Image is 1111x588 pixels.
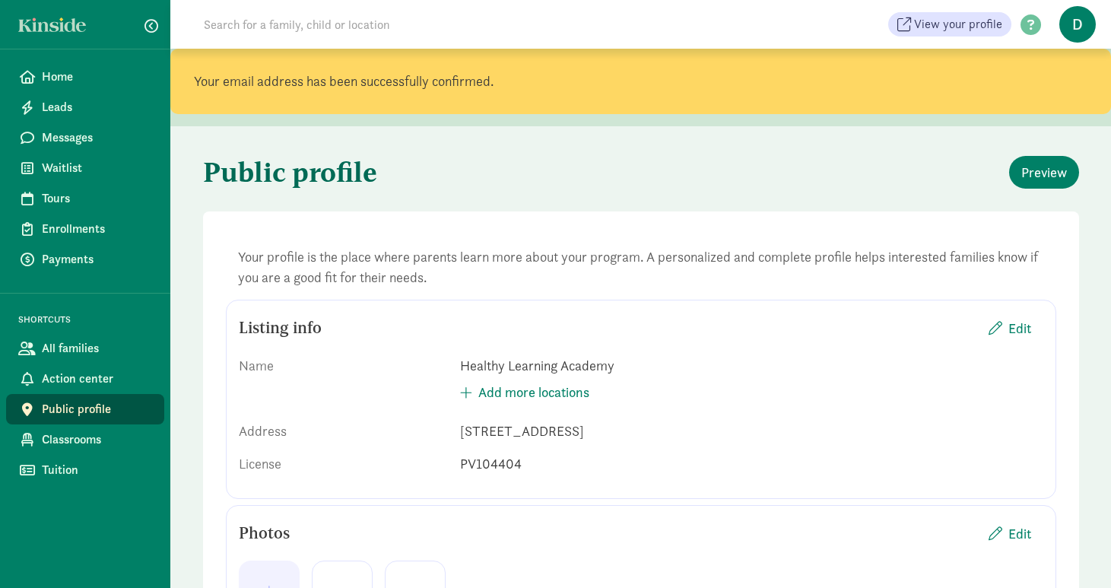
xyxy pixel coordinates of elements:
[1009,156,1079,189] button: Preview
[6,122,164,153] a: Messages
[460,453,1043,474] div: PV104404
[239,421,448,441] div: Address
[976,517,1043,550] button: Edit
[239,355,448,408] div: Name
[6,153,164,183] a: Waitlist
[194,72,1087,91] p: Your email address has been successfully confirmed.
[42,68,152,86] span: Home
[976,312,1043,345] button: Edit
[6,394,164,424] a: Public profile
[478,382,589,402] span: Add more locations
[6,244,164,275] a: Payments
[6,455,164,485] a: Tuition
[6,62,164,92] a: Home
[42,339,152,358] span: All families
[1008,318,1031,338] span: Edit
[42,250,152,269] span: Payments
[914,15,1002,33] span: View your profile
[239,524,290,542] h5: Photos
[195,9,621,40] input: Search for a family, child or location
[239,453,448,474] div: License
[239,319,322,337] h5: Listing info
[448,376,602,408] button: Add more locations
[1021,162,1067,183] span: Preview
[6,183,164,214] a: Tours
[42,220,152,238] span: Enrollments
[888,12,1011,37] a: View your profile
[6,424,164,455] a: Classrooms
[203,145,638,199] h1: Public profile
[42,370,152,388] span: Action center
[460,421,1043,441] div: [STREET_ADDRESS]
[42,431,152,449] span: Classrooms
[42,159,152,177] span: Waitlist
[42,98,152,116] span: Leads
[42,400,152,418] span: Public profile
[42,129,152,147] span: Messages
[42,189,152,208] span: Tours
[6,214,164,244] a: Enrollments
[1059,6,1096,43] span: D
[6,333,164,364] a: All families
[6,364,164,394] a: Action center
[6,92,164,122] a: Leads
[460,355,1043,376] div: Healthy Learning Academy
[1008,523,1031,544] span: Edit
[42,461,152,479] span: Tuition
[226,234,1056,300] div: Your profile is the place where parents learn more about your program. A personalized and complet...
